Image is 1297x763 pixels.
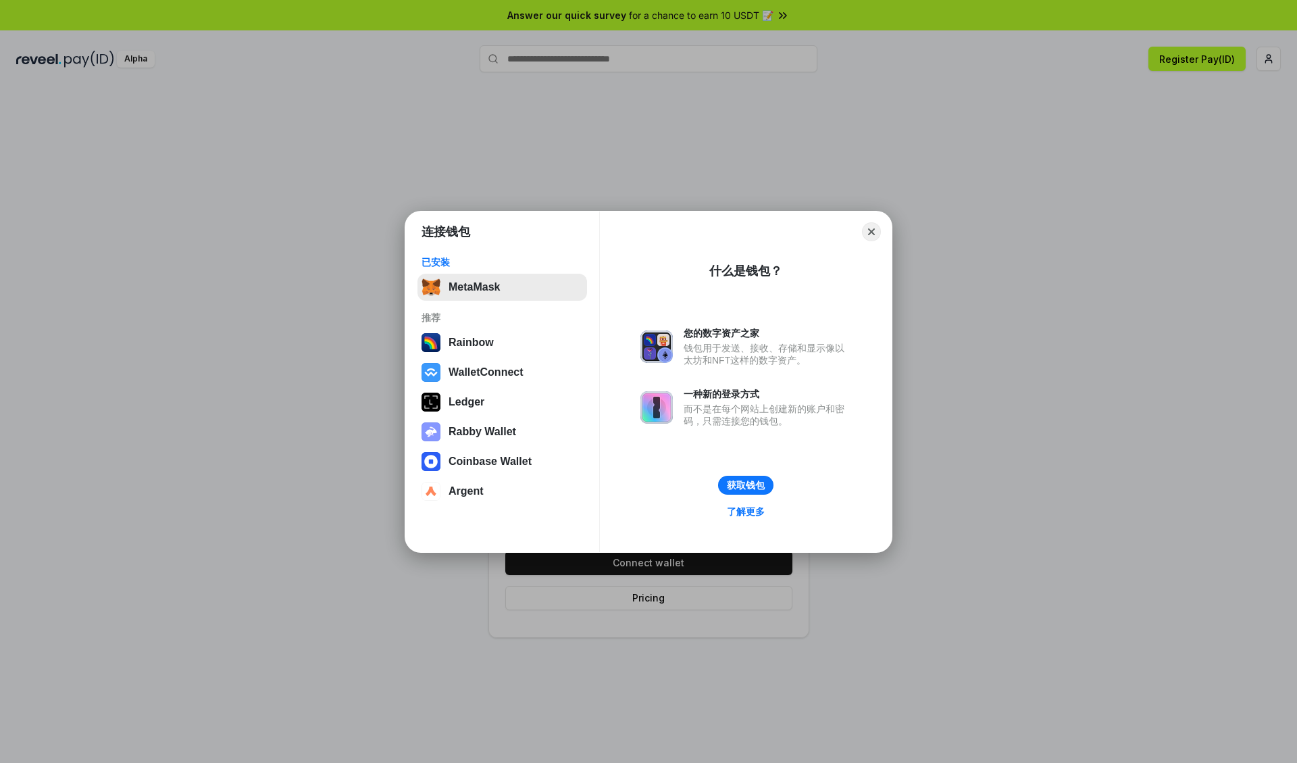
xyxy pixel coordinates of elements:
[422,278,440,297] img: svg+xml,%3Csvg%20fill%3D%22none%22%20height%3D%2233%22%20viewBox%3D%220%200%2035%2033%22%20width%...
[422,333,440,352] img: svg+xml,%3Csvg%20width%3D%22120%22%20height%3D%22120%22%20viewBox%3D%220%200%20120%20120%22%20fil...
[449,456,532,468] div: Coinbase Wallet
[422,482,440,501] img: svg+xml,%3Csvg%20width%3D%2228%22%20height%3D%2228%22%20viewBox%3D%220%200%2028%2028%22%20fill%3D...
[417,478,587,505] button: Argent
[727,506,765,518] div: 了解更多
[718,476,773,495] button: 获取钱包
[449,396,484,408] div: Ledger
[719,503,773,520] a: 了解更多
[417,448,587,475] button: Coinbase Wallet
[422,393,440,412] img: svg+xml,%3Csvg%20xmlns%3D%22http%3A%2F%2Fwww.w3.org%2F2000%2Fsvg%22%20width%3D%2228%22%20height%3...
[449,281,500,293] div: MetaMask
[640,330,673,363] img: svg+xml,%3Csvg%20xmlns%3D%22http%3A%2F%2Fwww.w3.org%2F2000%2Fsvg%22%20fill%3D%22none%22%20viewBox...
[449,426,516,438] div: Rabby Wallet
[422,422,440,441] img: svg+xml,%3Csvg%20xmlns%3D%22http%3A%2F%2Fwww.w3.org%2F2000%2Fsvg%22%20fill%3D%22none%22%20viewBox...
[640,391,673,424] img: svg+xml,%3Csvg%20xmlns%3D%22http%3A%2F%2Fwww.w3.org%2F2000%2Fsvg%22%20fill%3D%22none%22%20viewBox...
[727,479,765,491] div: 获取钱包
[422,224,470,240] h1: 连接钱包
[449,366,524,378] div: WalletConnect
[449,337,494,349] div: Rainbow
[422,363,440,382] img: svg+xml,%3Csvg%20width%3D%2228%22%20height%3D%2228%22%20viewBox%3D%220%200%2028%2028%22%20fill%3D...
[422,256,583,268] div: 已安装
[684,342,851,366] div: 钱包用于发送、接收、存储和显示像以太坊和NFT这样的数字资产。
[417,359,587,386] button: WalletConnect
[684,388,851,400] div: 一种新的登录方式
[684,403,851,427] div: 而不是在每个网站上创建新的账户和密码，只需连接您的钱包。
[709,263,782,279] div: 什么是钱包？
[417,329,587,356] button: Rainbow
[422,452,440,471] img: svg+xml,%3Csvg%20width%3D%2228%22%20height%3D%2228%22%20viewBox%3D%220%200%2028%2028%22%20fill%3D...
[417,389,587,416] button: Ledger
[449,485,484,497] div: Argent
[684,327,851,339] div: 您的数字资产之家
[417,418,587,445] button: Rabby Wallet
[422,312,583,324] div: 推荐
[417,274,587,301] button: MetaMask
[862,222,881,241] button: Close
